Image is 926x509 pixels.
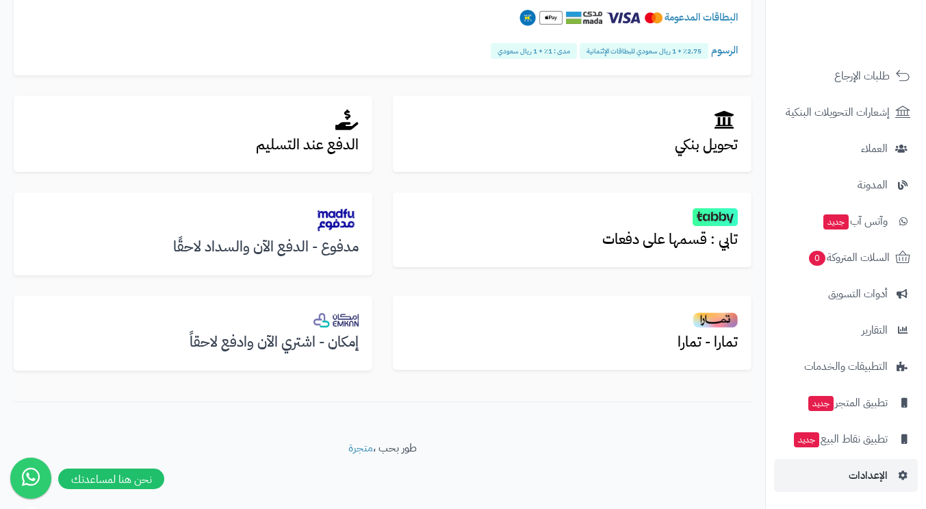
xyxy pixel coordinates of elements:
span: جديد [794,432,819,447]
span: السلات المتروكة [808,248,890,267]
a: وآتس آبجديد [774,205,918,238]
a: متجرة [348,440,373,456]
span: المدونة [858,175,888,195]
a: العملاء [774,132,918,165]
span: إشعارات التحويلات البنكية [786,103,890,122]
img: tamarapay.png [693,312,738,328]
h3: إمكان - اشتري الآن وادفع لاحقاً [27,334,359,350]
span: تطبيق نقاط البيع [793,430,888,449]
span: الرسوم [711,42,738,58]
span: الإعدادات [849,466,888,485]
span: العملاء [861,139,888,158]
h3: مدفوع - الدفع الآن والسداد لاحقًا [27,239,359,255]
a: السلات المتروكة0 [774,241,918,274]
span: جديد [808,396,834,411]
img: madfu.png [313,206,359,233]
h3: تحويل بنكي [407,137,738,153]
span: طلبات الإرجاع [834,66,890,86]
a: الدفع عند التسليم [14,96,372,173]
h3: تمارا - تمارا [407,334,738,350]
img: emkan_bnpl.png [313,313,359,327]
h3: الدفع عند التسليم [27,137,359,153]
span: البطاقات المدعومة [665,10,738,25]
a: المدونة [774,169,918,201]
span: التطبيقات والخدمات [804,357,888,376]
span: مدى : 1٪ + 1 ريال سعودي [491,43,577,59]
a: التطبيقات والخدمات [774,350,918,383]
a: التقارير [774,314,918,347]
a: أدوات التسويق [774,277,918,310]
a: تطبيق نقاط البيعجديد [774,423,918,456]
a: تحويل بنكي [393,96,751,173]
span: 2.75٪ + 1 ريال سعودي للبطاقات الإئتمانية [580,43,708,59]
span: 0 [809,251,826,266]
img: tabby.png [693,208,738,226]
span: أدوات التسويق [828,284,888,303]
h3: تابي : قسمها على دفعات [407,232,738,247]
a: تابي : قسمها على دفعات [393,193,751,267]
span: تطبيق المتجر [807,393,888,412]
a: إشعارات التحويلات البنكية [774,96,918,129]
img: logo-2.png [833,31,913,60]
a: طلبات الإرجاع [774,60,918,92]
span: وآتس آب [822,212,888,231]
span: التقارير [862,321,888,340]
span: جديد [823,214,849,229]
a: الإعدادات [774,459,918,492]
a: تمارا - تمارا [393,296,751,370]
a: تطبيق المتجرجديد [774,386,918,419]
